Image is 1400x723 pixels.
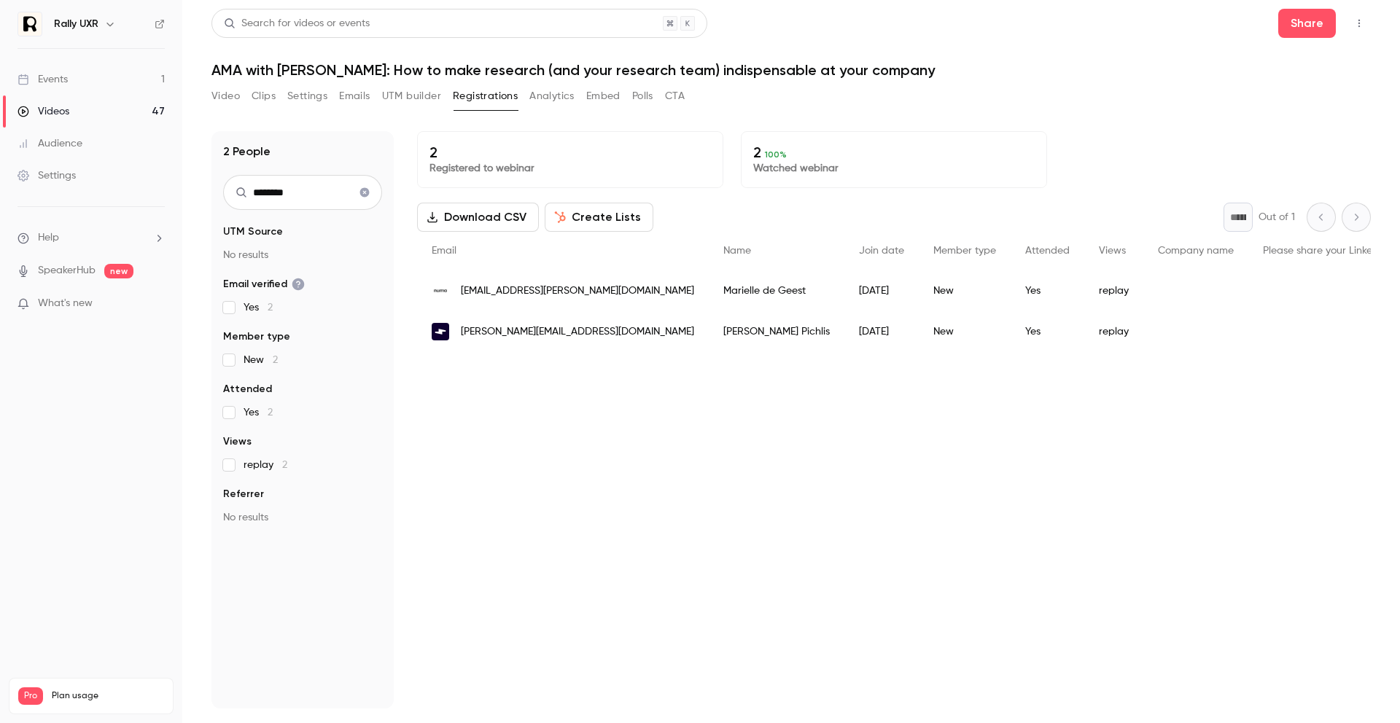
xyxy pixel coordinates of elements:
[223,510,382,525] p: No results
[723,246,751,256] span: Name
[244,405,273,420] span: Yes
[339,85,370,108] button: Emails
[1347,12,1371,35] button: Top Bar Actions
[223,224,283,239] span: UTM Source
[223,382,272,396] span: Attended
[919,311,1011,352] div: New
[461,284,694,299] span: [EMAIL_ADDRESS][PERSON_NAME][DOMAIN_NAME]
[919,270,1011,311] div: New
[432,246,456,256] span: Email
[1084,311,1143,352] div: replay
[753,161,1035,176] p: Watched webinar
[268,407,273,418] span: 2
[268,302,273,313] span: 2
[17,104,69,119] div: Videos
[632,85,653,108] button: Polls
[244,353,278,367] span: New
[844,270,919,311] div: [DATE]
[1259,210,1295,224] p: Out of 1
[709,270,844,311] div: Marielle de Geest
[52,690,164,702] span: Plan usage
[223,143,271,160] h1: 2 People
[18,12,42,36] img: Rally UXR
[586,85,621,108] button: Embed
[17,72,68,87] div: Events
[211,85,240,108] button: Video
[224,16,370,31] div: Search for videos or events
[765,149,787,160] span: 100 %
[223,329,290,344] span: Member type
[353,181,376,204] button: Clear search
[223,434,252,449] span: Views
[709,311,844,352] div: [PERSON_NAME] Pichlis
[432,282,449,300] img: numastays.com
[429,161,711,176] p: Registered to webinar
[859,246,904,256] span: Join date
[211,61,1371,79] h1: AMA with [PERSON_NAME]: How to make research (and your research team) indispensable at your company
[1011,311,1084,352] div: Yes
[287,85,327,108] button: Settings
[273,355,278,365] span: 2
[432,323,449,340] img: smartly.io
[147,297,165,310] iframe: Noticeable Trigger
[252,85,276,108] button: Clips
[223,487,264,501] span: Referrer
[461,324,694,340] span: [PERSON_NAME][EMAIL_ADDRESS][DOMAIN_NAME]
[417,203,539,232] button: Download CSV
[844,311,919,352] div: [DATE]
[282,460,287,470] span: 2
[244,300,273,315] span: Yes
[223,277,305,292] span: Email verified
[453,85,518,108] button: Registrations
[17,168,76,183] div: Settings
[382,85,441,108] button: UTM builder
[1158,246,1234,256] span: Company name
[54,17,98,31] h6: Rally UXR
[244,458,287,472] span: replay
[529,85,575,108] button: Analytics
[429,144,711,161] p: 2
[1278,9,1336,38] button: Share
[38,230,59,246] span: Help
[1025,246,1070,256] span: Attended
[223,248,382,262] p: No results
[104,264,133,278] span: new
[545,203,653,232] button: Create Lists
[933,246,996,256] span: Member type
[665,85,685,108] button: CTA
[1099,246,1126,256] span: Views
[753,144,1035,161] p: 2
[17,230,165,246] li: help-dropdown-opener
[38,296,93,311] span: What's new
[17,136,82,151] div: Audience
[18,687,43,705] span: Pro
[1084,270,1143,311] div: replay
[38,263,96,278] a: SpeakerHub
[223,224,382,525] section: facet-groups
[1011,270,1084,311] div: Yes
